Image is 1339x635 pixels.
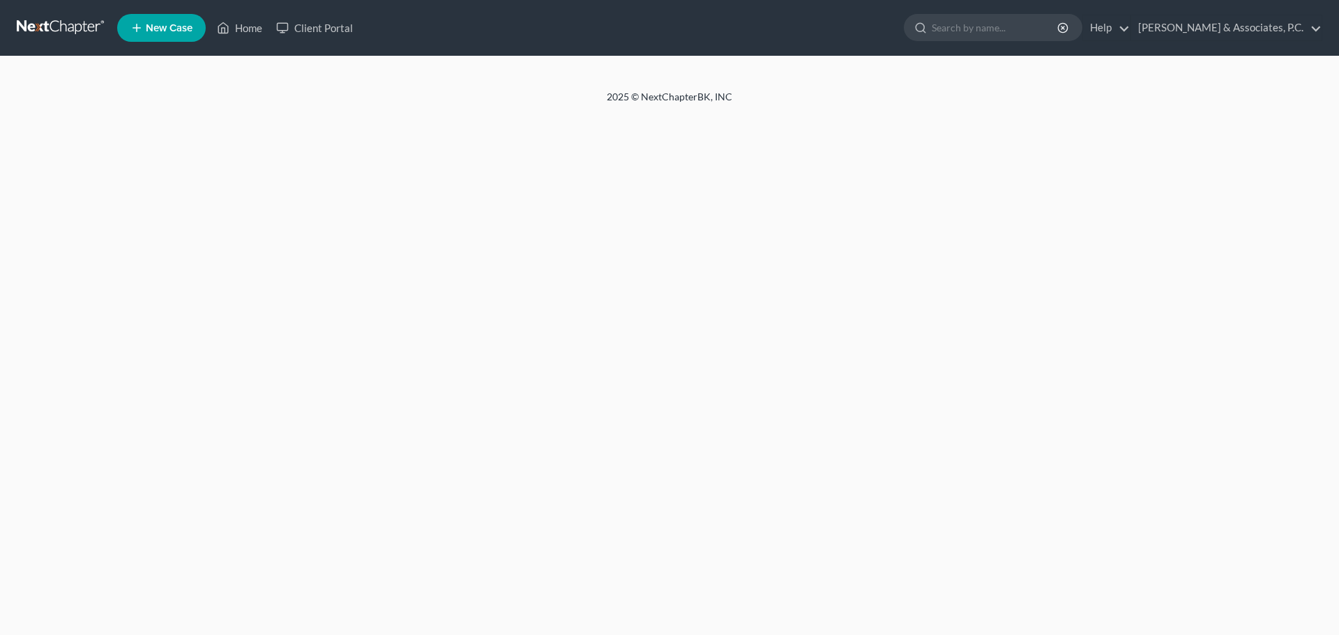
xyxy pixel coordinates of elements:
a: Home [210,15,269,40]
a: Help [1083,15,1130,40]
a: [PERSON_NAME] & Associates, P.C. [1131,15,1322,40]
div: 2025 © NextChapterBK, INC [272,90,1067,115]
a: Client Portal [269,15,360,40]
input: Search by name... [932,15,1059,40]
span: New Case [146,23,192,33]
